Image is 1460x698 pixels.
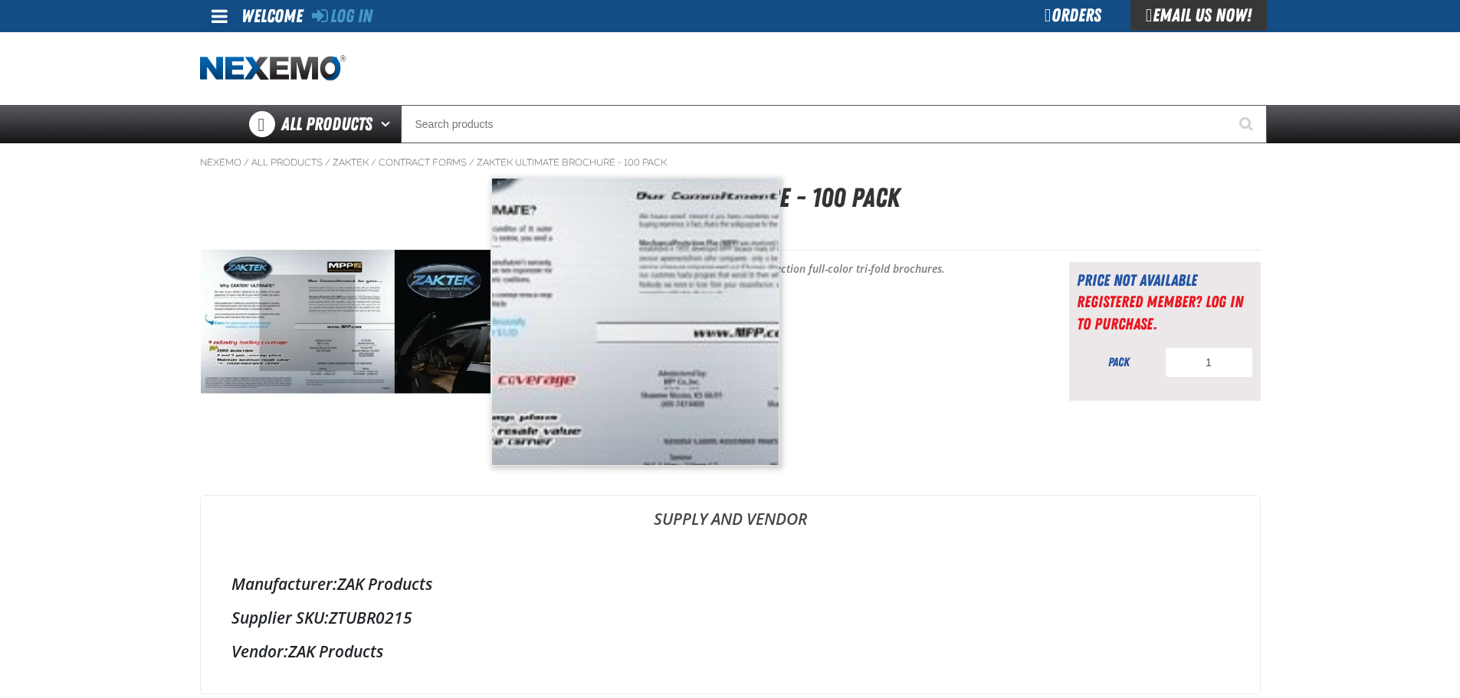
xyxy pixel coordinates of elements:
a: All Products [251,156,323,169]
button: Start Searching [1229,105,1267,143]
div: ZAK Products [231,641,1229,662]
div: ZAK Products [231,573,1229,595]
a: Supply and Vendor [201,496,1260,542]
img: ZAKTEK Ultimate Brochure - 100 Pack [201,178,490,467]
span: / [371,156,376,169]
button: Open All Products pages [376,105,401,143]
a: Log In [312,5,372,27]
span: / [244,156,249,169]
a: ZAKTEK Ultimate Brochure - 100 Pack [477,156,667,169]
div: pack [1077,354,1161,371]
img: Nexemo logo [200,55,346,82]
input: Search [401,105,1267,143]
span: / [325,156,330,169]
span: All Products [281,110,372,138]
input: Product Quantity [1165,347,1253,378]
nav: Breadcrumbs [200,156,1261,169]
div: Price not available [1077,270,1253,291]
label: Supplier SKU: [231,607,329,628]
span: / [469,156,474,169]
label: Manufacturer: [231,573,337,595]
a: Home [200,55,346,82]
a: Registered Member? Log In to purchase. [1077,292,1243,333]
label: Vendor: [231,641,288,662]
a: ZAKTEK [333,156,369,169]
p: SKU: [518,222,1261,244]
a: Nexemo [200,156,241,169]
div: ZTUBR0215 [231,607,1229,628]
a: Contract Forms [379,156,467,169]
h1: ZAKTEK Ultimate Brochure - 100 Pack [518,178,1261,218]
